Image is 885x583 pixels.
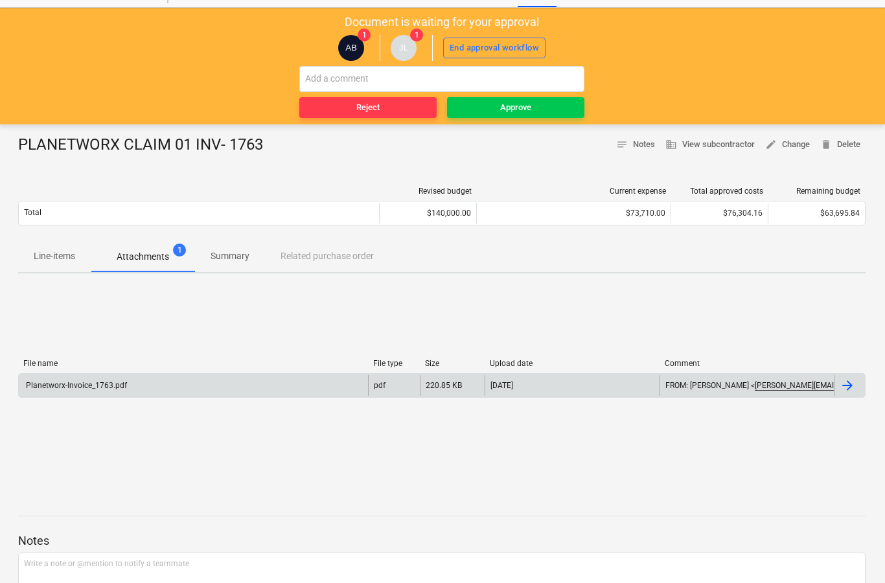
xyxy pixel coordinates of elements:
div: $140,000.00 [379,203,476,223]
p: Total [24,207,41,218]
span: Notes [616,137,655,152]
div: $73,710.00 [482,209,665,218]
div: Upload date [490,359,654,368]
div: Comment [665,359,829,368]
span: JL [399,43,408,52]
div: File name [23,359,363,368]
div: Joseph Licastro [391,35,417,61]
p: Line-items [34,249,75,263]
button: Change [760,135,815,155]
button: Delete [815,135,866,155]
div: [DATE] [490,381,513,390]
div: Revised budget [385,187,472,196]
div: $76,304.16 [671,203,768,223]
span: business [665,139,677,150]
p: Notes [18,533,866,549]
span: AB [345,43,357,52]
span: 1 [358,29,371,41]
button: View subcontractor [660,135,760,155]
span: $63,695.84 [820,209,860,218]
span: 1 [410,29,423,41]
p: Attachments [117,250,169,264]
span: View subcontractor [665,137,755,152]
p: Summary [211,249,249,263]
div: Approve [500,100,531,115]
div: 220.85 KB [426,381,462,390]
div: File type [373,359,415,368]
span: delete [820,139,832,150]
div: pdf [374,381,385,390]
span: 1 [173,244,186,257]
p: Document is waiting for your approval [345,14,539,30]
div: Reject [356,100,380,115]
iframe: Chat Widget [820,521,885,583]
div: PLANETWORX CLAIM 01 INV- 1763 [18,135,273,155]
div: Current expense [482,187,666,196]
span: notes [616,139,628,150]
button: Notes [611,135,660,155]
button: Approve [447,97,584,118]
div: Size [425,359,479,368]
button: End approval workflow [443,38,546,58]
span: Delete [820,137,860,152]
span: edit [765,139,777,150]
div: Remaining budget [774,187,860,196]
div: Total approved costs [676,187,763,196]
div: Alberto Berdera [338,35,364,61]
button: Reject [299,97,437,118]
div: Planetworx-Invoice_1763.pdf [24,381,127,390]
div: End approval workflow [450,41,539,56]
span: Change [765,137,810,152]
input: Add a comment [299,66,584,92]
